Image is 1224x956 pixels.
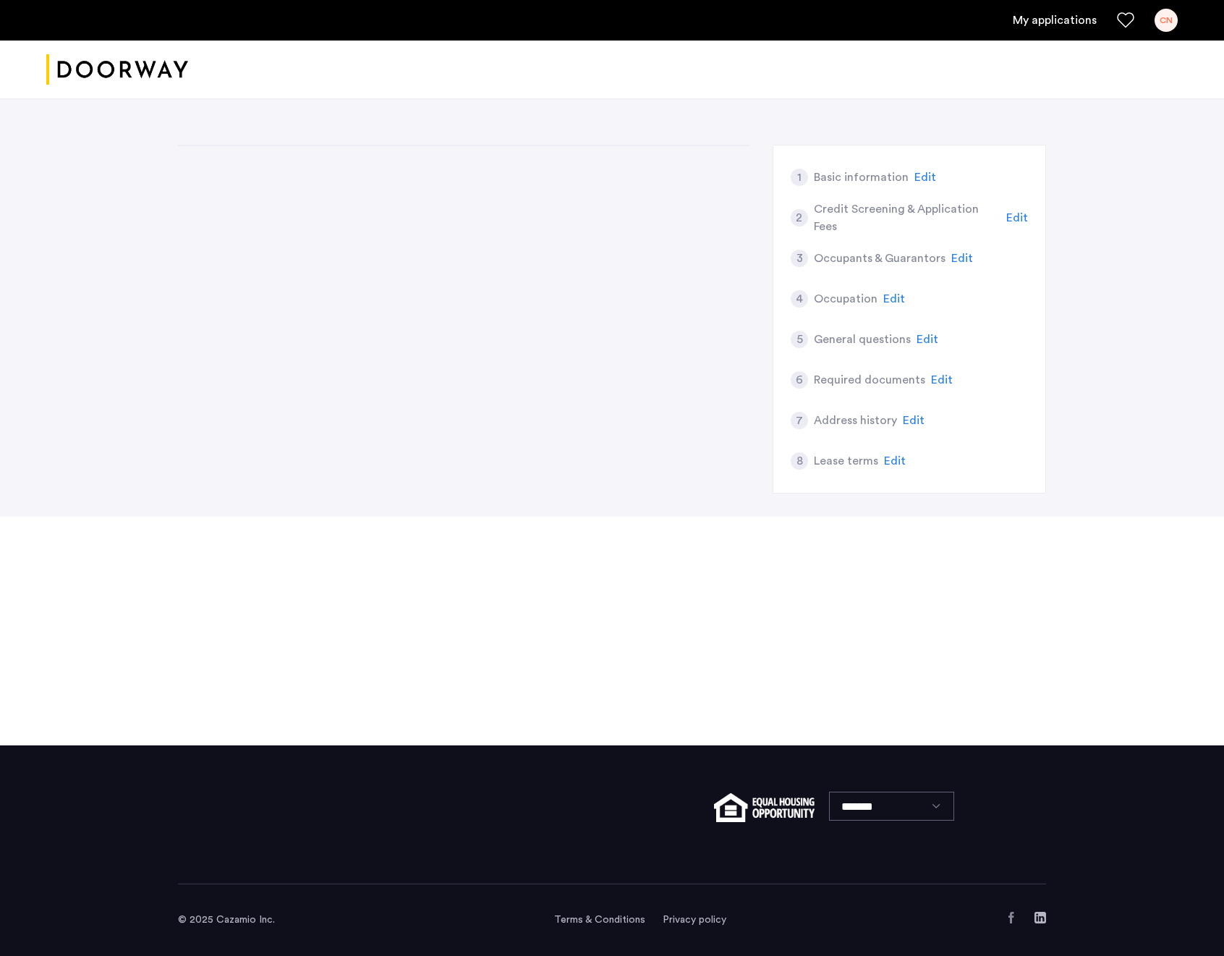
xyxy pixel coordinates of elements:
span: Edit [917,334,938,345]
img: equal-housing.png [714,793,815,822]
img: logo [46,43,188,97]
span: Edit [903,415,925,426]
div: 1 [791,169,808,186]
span: Edit [884,455,906,467]
h5: Occupants & Guarantors [814,250,945,267]
h5: Address history [814,412,897,429]
a: Cazamio logo [46,43,188,97]
a: Privacy policy [663,913,726,927]
div: 7 [791,412,808,429]
span: Edit [931,374,953,386]
div: 3 [791,250,808,267]
h5: Basic information [814,169,909,186]
h5: General questions [814,331,911,348]
a: My application [1013,12,1097,29]
div: 5 [791,331,808,348]
h5: Credit Screening & Application Fees [814,200,1001,235]
a: LinkedIn [1034,912,1046,923]
div: 8 [791,452,808,470]
a: Facebook [1006,912,1017,923]
div: 2 [791,209,808,227]
span: Edit [951,253,973,264]
h5: Occupation [814,290,877,308]
a: Favorites [1117,12,1134,29]
h5: Lease terms [814,452,878,470]
h5: Required documents [814,371,925,389]
span: Edit [883,293,905,305]
a: Terms and conditions [554,913,645,927]
span: © 2025 Cazamio Inc. [178,915,275,925]
div: CN [1155,9,1178,32]
span: Edit [1006,212,1028,224]
span: Edit [914,172,936,183]
div: 4 [791,290,808,308]
select: Language select [829,792,954,821]
div: 6 [791,371,808,389]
